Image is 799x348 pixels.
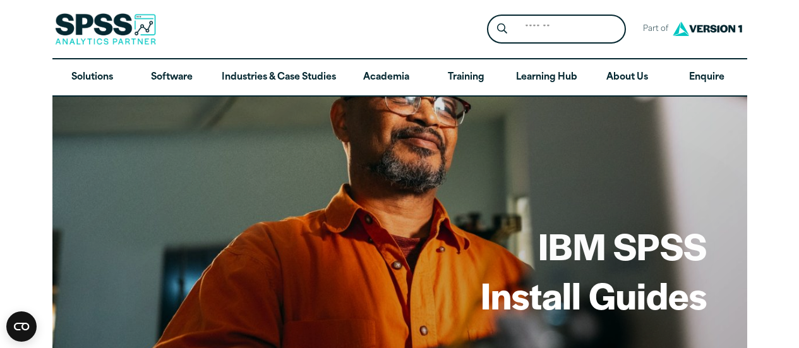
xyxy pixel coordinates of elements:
[506,59,587,96] a: Learning Hub
[587,59,667,96] a: About Us
[6,311,37,342] button: Open CMP widget
[497,23,507,34] svg: Search magnifying glass icon
[426,59,505,96] a: Training
[55,13,156,45] img: SPSS Analytics Partner
[481,221,707,319] h1: IBM SPSS Install Guides
[52,59,747,96] nav: Desktop version of site main menu
[670,17,745,40] img: Version1 Logo
[212,59,346,96] a: Industries & Case Studies
[636,20,670,39] span: Part of
[490,18,514,41] button: Search magnifying glass icon
[487,15,626,44] form: Site Header Search Form
[346,59,426,96] a: Academia
[667,59,747,96] a: Enquire
[132,59,212,96] a: Software
[52,59,132,96] a: Solutions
